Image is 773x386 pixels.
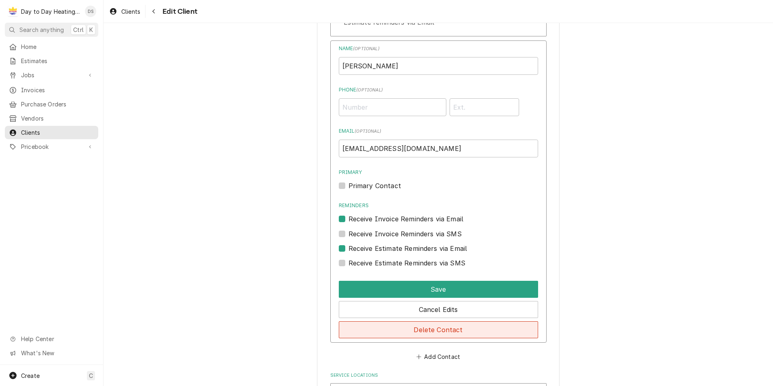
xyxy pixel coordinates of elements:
[85,6,96,17] div: David Silvestre's Avatar
[339,321,538,338] button: Delete Contact
[160,6,197,17] span: Edit Client
[339,202,538,224] div: Reminders
[147,5,160,18] button: Navigate back
[339,45,538,75] div: Name
[5,98,98,111] a: Purchase Orders
[21,7,80,16] div: Day to Day Heating and Cooling
[5,54,98,68] a: Estimates
[330,372,547,379] label: Service Locations
[5,332,98,346] a: Go to Help Center
[21,128,94,137] span: Clients
[339,169,538,176] label: Primary
[339,278,538,298] div: Button Group Row
[21,71,82,79] span: Jobs
[339,45,538,268] div: Contact Edit Form
[339,45,538,52] label: Name
[339,169,538,191] div: Primary
[339,86,538,116] div: Phone
[339,278,538,338] div: Button Group
[19,25,64,34] span: Search anything
[5,140,98,153] a: Go to Pricebook
[339,202,538,209] label: Reminders
[5,112,98,125] a: Vendors
[339,127,538,157] div: Email
[348,214,464,224] label: Receive Invoice Reminders via Email
[339,301,538,318] button: Cancel Edits
[21,100,94,108] span: Purchase Orders
[7,6,19,17] div: Day to Day Heating and Cooling's Avatar
[348,244,467,253] label: Receive Estimate Reminders via Email
[355,129,381,134] span: ( optional )
[339,127,538,135] label: Email
[348,229,462,239] label: Receive Invoice Reminders via SMS
[7,6,19,17] div: D
[339,86,538,93] label: Phone
[356,87,383,93] span: ( optional )
[5,23,98,37] button: Search anythingCtrlK
[21,142,82,151] span: Pricebook
[348,181,401,191] label: Primary Contact
[73,25,84,34] span: Ctrl
[5,126,98,139] a: Clients
[21,57,94,65] span: Estimates
[89,371,93,380] span: C
[21,86,94,94] span: Invoices
[5,40,98,53] a: Home
[450,98,520,116] input: Ext.
[339,318,538,338] div: Button Group Row
[121,7,140,16] span: Clients
[21,42,94,51] span: Home
[89,25,93,34] span: K
[85,6,96,17] div: DS
[339,98,446,116] input: Number
[106,5,144,18] a: Clients
[21,372,40,379] span: Create
[5,68,98,82] a: Go to Jobs
[339,298,538,318] div: Button Group Row
[21,114,94,123] span: Vendors
[5,83,98,97] a: Invoices
[353,46,380,51] span: ( optional )
[348,258,465,268] label: Receive Estimate Reminders via SMS
[415,351,461,363] button: Add Contact
[339,281,538,298] button: Save
[21,349,93,357] span: What's New
[5,346,98,360] a: Go to What's New
[21,335,93,343] span: Help Center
